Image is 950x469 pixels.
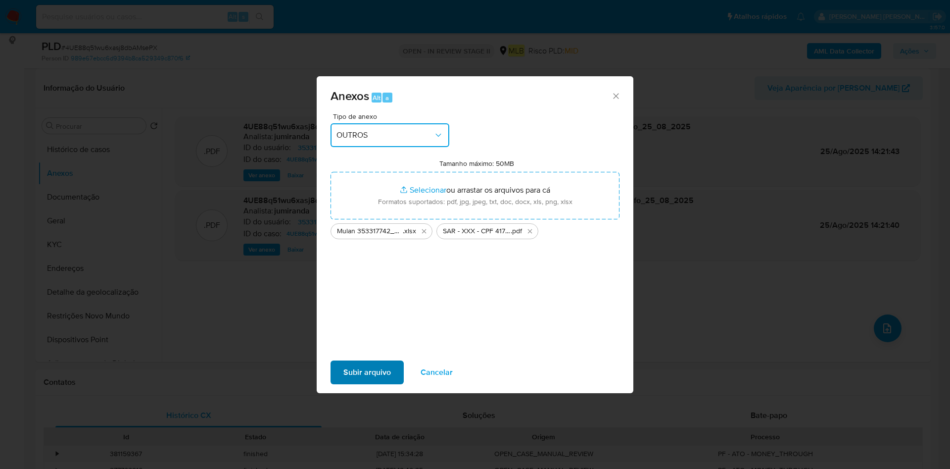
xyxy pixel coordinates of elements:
[403,226,416,236] span: .xlsx
[611,91,620,100] button: Fechar
[418,225,430,237] button: Excluir Mulan 353317742_2025_08_25_09_44_05.xlsx
[511,226,522,236] span: .pdf
[336,130,433,140] span: OUTROS
[373,93,380,103] span: Alt
[408,361,466,384] button: Cancelar
[331,123,449,147] button: OUTROS
[331,361,404,384] button: Subir arquivo
[331,219,619,239] ul: Arquivos selecionados
[337,226,403,236] span: Mulan 353317742_2025_08_25_09_44_05
[524,225,536,237] button: Excluir SAR - XXX - CPF 41788638867 - CRISLAINE DE JESUS ALMEIDA.pdf
[333,113,452,120] span: Tipo de anexo
[385,93,389,103] span: a
[439,159,514,168] label: Tamanho máximo: 50MB
[343,362,391,383] span: Subir arquivo
[331,87,369,104] span: Anexos
[443,226,511,236] span: SAR - XXX - CPF 41788638867 - [PERSON_NAME]
[421,362,453,383] span: Cancelar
